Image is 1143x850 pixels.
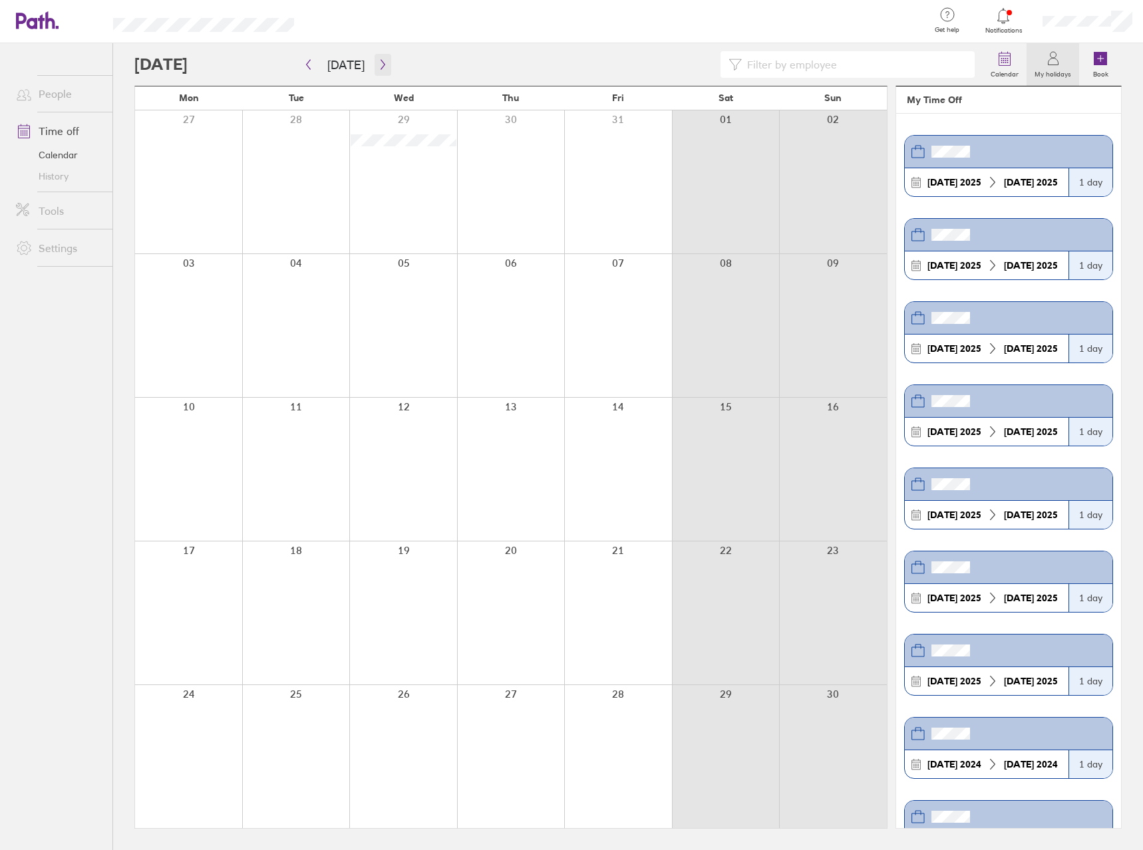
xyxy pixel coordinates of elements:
a: [DATE] 2024[DATE] 20241 day [904,717,1113,779]
a: Time off [5,118,112,144]
span: Get help [925,26,969,34]
strong: [DATE] [927,259,957,271]
a: [DATE] 2025[DATE] 20251 day [904,468,1113,529]
div: 2025 [922,509,987,520]
a: Calendar [5,144,112,166]
span: Wed [394,92,414,103]
a: People [5,80,112,107]
strong: [DATE] [1004,675,1034,687]
span: Thu [502,92,519,103]
strong: [DATE] [1004,343,1034,354]
label: Calendar [983,67,1027,78]
a: [DATE] 2025[DATE] 20251 day [904,135,1113,197]
strong: [DATE] [927,758,957,770]
span: Sat [719,92,733,103]
strong: [DATE] [1004,426,1034,438]
label: Book [1085,67,1116,78]
div: 2025 [922,676,987,686]
a: My holidays [1027,43,1079,86]
div: 2025 [922,426,987,437]
div: 1 day [1068,501,1112,529]
header: My Time Off [896,86,1121,114]
div: 1 day [1068,667,1112,695]
strong: [DATE] [1004,592,1034,604]
a: [DATE] 2025[DATE] 20251 day [904,384,1113,446]
a: Settings [5,235,112,261]
strong: [DATE] [927,675,957,687]
div: 1 day [1068,168,1112,196]
span: Sun [824,92,842,103]
span: Notifications [982,27,1025,35]
div: 2025 [999,260,1063,271]
a: [DATE] 2025[DATE] 20251 day [904,218,1113,280]
strong: [DATE] [927,592,957,604]
div: 2025 [999,676,1063,686]
a: Calendar [983,43,1027,86]
a: [DATE] 2025[DATE] 20251 day [904,634,1113,696]
strong: [DATE] [1004,758,1034,770]
div: 2025 [999,593,1063,603]
div: 2025 [922,343,987,354]
a: Tools [5,198,112,224]
strong: [DATE] [927,426,957,438]
div: 2025 [922,593,987,603]
div: 2025 [999,177,1063,188]
span: Tue [289,92,304,103]
a: History [5,166,112,187]
a: [DATE] 2025[DATE] 20251 day [904,551,1113,613]
div: 1 day [1068,335,1112,362]
strong: [DATE] [927,509,957,521]
span: Fri [612,92,624,103]
div: 1 day [1068,251,1112,279]
strong: [DATE] [1004,259,1034,271]
a: [DATE] 2025[DATE] 20251 day [904,301,1113,363]
div: 2025 [922,260,987,271]
div: 1 day [1068,584,1112,612]
strong: [DATE] [1004,509,1034,521]
button: [DATE] [317,54,375,76]
strong: [DATE] [927,176,957,188]
div: 1 day [1068,418,1112,446]
div: 2025 [999,343,1063,354]
strong: [DATE] [927,343,957,354]
span: Mon [179,92,199,103]
div: 2024 [922,759,987,770]
input: Filter by employee [742,52,967,77]
div: 2025 [999,426,1063,437]
div: 2025 [999,509,1063,520]
strong: [DATE] [1004,176,1034,188]
div: 1 day [1068,750,1112,778]
label: My holidays [1027,67,1079,78]
a: Notifications [982,7,1025,35]
div: 2024 [999,759,1063,770]
a: Book [1079,43,1122,86]
div: 2025 [922,177,987,188]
